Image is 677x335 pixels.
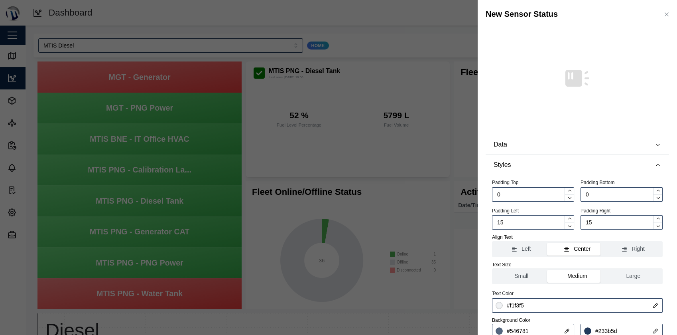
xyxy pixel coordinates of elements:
input: Padding Top [492,187,574,202]
div: Align Text [492,234,663,241]
label: Padding Top [492,180,519,185]
input: Pick a color [492,298,663,313]
label: Small [494,270,549,283]
input: Padding Bottom [581,187,663,202]
div: Center [574,245,590,254]
div: Text Size [492,261,663,269]
div: Left [522,245,531,254]
input: Padding Right [581,215,663,230]
button: Data [486,135,669,155]
button: Styles [486,155,669,175]
div: Right [632,245,645,254]
label: Padding Bottom [581,180,614,185]
div: New Sensor Status [486,8,558,20]
span: Data [494,135,645,155]
label: Large [606,270,661,283]
input: Padding Left [492,215,574,230]
label: Text Color [492,291,514,296]
label: Padding Right [581,208,610,214]
span: Styles [494,155,645,175]
label: Medium [549,270,605,283]
label: Padding Left [492,208,519,214]
div: Background Color [492,317,663,324]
